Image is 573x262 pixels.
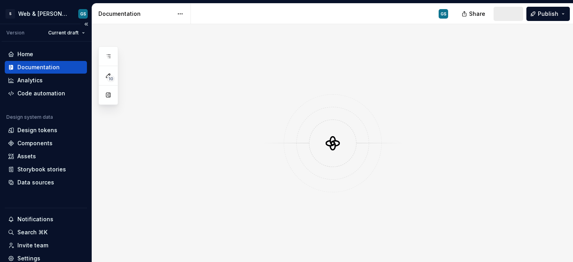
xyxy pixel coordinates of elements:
[5,163,87,176] a: Storybook stories
[5,87,87,100] a: Code automation
[17,215,53,223] div: Notifications
[5,213,87,226] button: Notifications
[2,5,90,22] button: SWeb & [PERSON_NAME] SystemsGS
[538,10,558,18] span: Publish
[5,74,87,87] a: Analytics
[17,165,66,173] div: Storybook stories
[6,9,15,19] div: S
[5,226,87,239] button: Search ⌘K
[441,11,447,17] div: GS
[17,76,43,84] div: Analytics
[5,61,87,74] a: Documentation
[17,152,36,160] div: Assets
[18,10,69,18] div: Web & [PERSON_NAME] Systems
[6,114,53,120] div: Design system data
[17,139,53,147] div: Components
[5,150,87,163] a: Assets
[17,178,54,186] div: Data sources
[526,7,570,21] button: Publish
[81,19,92,30] button: Collapse sidebar
[5,48,87,61] a: Home
[17,241,48,249] div: Invite team
[98,10,173,18] div: Documentation
[17,63,60,71] div: Documentation
[48,30,79,36] span: Current draft
[80,11,86,17] div: GS
[5,137,87,150] a: Components
[5,239,87,252] a: Invite team
[17,50,33,58] div: Home
[5,176,87,189] a: Data sources
[17,228,47,236] div: Search ⌘K
[45,27,89,38] button: Current draft
[17,89,65,97] div: Code automation
[6,30,25,36] div: Version
[5,124,87,137] a: Design tokens
[17,126,57,134] div: Design tokens
[107,76,115,82] span: 10
[469,10,485,18] span: Share
[458,7,490,21] button: Share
